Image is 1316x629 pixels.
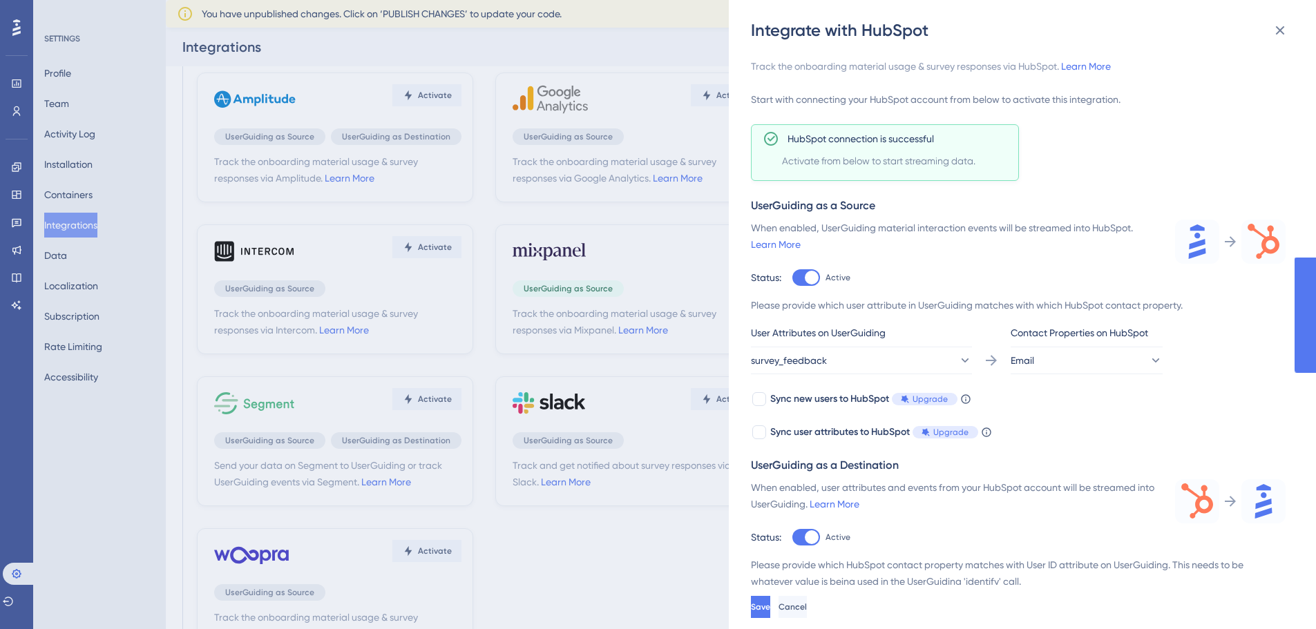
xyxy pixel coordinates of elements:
[779,601,807,612] span: Cancel
[933,427,969,438] span: Upgrade
[751,529,781,545] div: Status:
[751,19,1297,41] div: Integrate with HubSpot
[1011,352,1034,369] span: Email
[1011,347,1163,374] button: Email
[751,557,1286,590] div: Please provide which HubSpot contact property matches with User ID attribute on UserGuiding. This...
[782,153,1013,169] span: Activate from below to start streaming data.
[751,91,1286,108] div: Start with connecting your HubSpot account from below to activate this integration.
[751,269,781,286] div: Status:
[751,347,972,374] button: survey_feedback
[826,532,850,543] span: Active
[913,394,948,405] span: Upgrade
[779,596,807,618] button: Cancel
[1061,61,1111,72] a: Learn More
[751,352,827,369] span: survey_feedback
[751,239,801,250] a: Learn More
[826,272,850,283] span: Active
[810,499,859,510] a: Learn More
[751,457,1286,474] div: UserGuiding as a Destination
[788,130,934,147] span: HubSpot connection is successful
[751,601,770,612] span: Save
[751,197,1286,214] div: UserGuiding as a Source
[751,596,770,618] button: Save
[751,325,886,341] span: User Attributes on UserGuiding
[1011,325,1148,341] span: Contact Properties on HubSpot
[1258,574,1299,616] iframe: UserGuiding AI Assistant Launcher
[770,424,978,441] div: Sync user attributes to HubSpot
[751,58,1286,75] div: Track the onboarding material usage & survey responses via HubSpot.
[751,297,1286,313] div: Please provide which user attribute in UserGuiding matches with which HubSpot contact property.
[751,479,1158,512] div: When enabled, user attributes and events from your HubSpot account will be streamed into UserGuid...
[770,391,957,407] div: Sync new users to HubSpot
[751,220,1158,253] div: When enabled, UserGuiding material interaction events will be streamed into HubSpot.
